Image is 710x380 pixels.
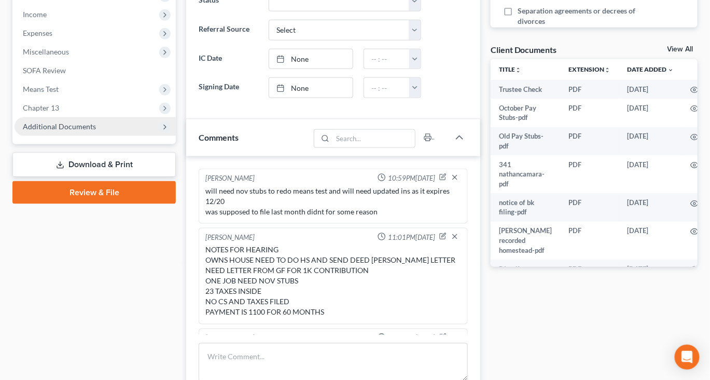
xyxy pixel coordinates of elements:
span: Additional Documents [23,122,96,131]
div: [PERSON_NAME] [205,173,255,184]
span: Expenses [23,29,52,37]
a: Titleunfold_more [499,65,521,73]
span: SOFA Review [23,66,66,75]
td: PDF [560,193,619,222]
i: unfold_more [515,67,521,73]
a: Download & Print [12,153,176,177]
input: Search... [332,130,415,147]
div: Open Intercom Messenger [675,345,700,370]
span: Miscellaneous [23,47,69,56]
td: [DATE] [619,127,682,156]
td: [PERSON_NAME] recorded homestead-pdf [491,222,560,260]
a: Review & File [12,181,176,204]
span: 10:59PM[DATE] [388,173,435,183]
td: [DATE] [619,260,682,278]
td: PDF [560,99,619,127]
span: Separation agreements or decrees of divorces [518,6,637,26]
label: Referral Source [193,20,263,40]
label: Signing Date [193,77,263,98]
a: None [269,78,353,98]
td: [DATE] [619,193,682,222]
span: Income [23,10,47,19]
td: PDF [560,260,619,278]
td: October Pay Stubs-pdf [491,99,560,127]
div: [PERSON_NAME] [205,233,255,243]
a: Extensionunfold_more [568,65,610,73]
td: [DATE] [619,99,682,127]
td: [DATE] [619,80,682,99]
a: View All [667,46,693,53]
td: notice of bk filing-pdf [491,193,560,222]
div: will need nov stubs to redo means test and will need updated ins as it expires 12/20 was supposed... [205,186,461,217]
td: PDF [560,127,619,156]
a: None [269,49,353,69]
i: unfold_more [604,67,610,73]
span: Means Test [23,85,59,93]
td: [DATE] [619,155,682,193]
input: -- : -- [364,78,410,98]
td: 341 nathancamara-pdf [491,155,560,193]
a: Date Added expand_more [627,65,674,73]
td: Old Pay Stubs-pdf [491,127,560,156]
label: IC Date [193,49,263,70]
td: PDF [560,80,619,99]
span: Chapter 13 [23,103,59,112]
div: Client Documents [491,44,557,55]
a: SOFA Review [15,61,176,80]
input: -- : -- [364,49,410,69]
td: PDF [560,155,619,193]
td: [DATE] [619,222,682,260]
i: expand_more [667,67,674,73]
div: NOTES FOR HEARING OWNS HOUSE NEED TO DO HS AND SEND DEED [PERSON_NAME] LETTER NEED LETTER FROM GF... [205,245,461,318]
span: 11:01PM[DATE] [388,233,435,242]
td: DL-pdf [491,260,560,278]
td: PDF [560,222,619,260]
span: Comments [199,132,239,142]
div: [PERSON_NAME] [205,333,255,344]
td: Trustee Check [491,80,560,99]
span: 12:25PM[DATE] [388,333,435,343]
